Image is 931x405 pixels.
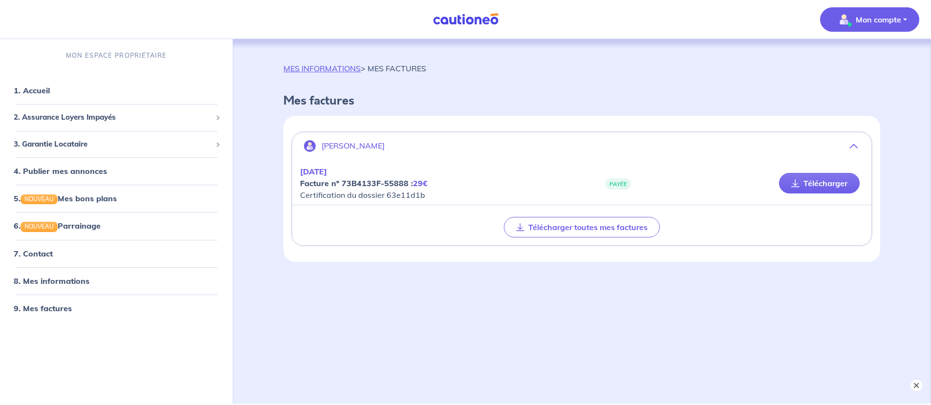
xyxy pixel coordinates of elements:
[4,298,229,318] div: 9. Mes factures
[300,166,582,201] p: Certification du dossier 63e11d1b
[779,173,860,193] a: Télécharger
[322,141,385,150] p: [PERSON_NAME]
[4,271,229,291] div: 8. Mes informations
[429,13,502,25] img: Cautioneo
[66,51,167,60] p: MON ESPACE PROPRIÉTAIRE
[4,81,229,100] div: 1. Accueil
[300,178,428,188] strong: Facture nº 73B4133F-55888 :
[4,161,229,181] div: 4. Publier mes annonces
[14,303,72,313] a: 9. Mes factures
[14,221,101,231] a: 6.NOUVEAUParrainage
[283,64,361,73] a: MES INFORMATIONS
[304,140,316,152] img: illu_account.svg
[4,189,229,208] div: 5.NOUVEAUMes bons plans
[504,217,660,237] button: Télécharger toutes mes factures
[4,108,229,127] div: 2. Assurance Loyers Impayés
[292,134,871,158] button: [PERSON_NAME]
[14,112,212,123] span: 2. Assurance Loyers Impayés
[283,63,426,74] p: > MES FACTURES
[606,178,631,190] span: PAYÉE
[413,178,428,188] em: 29€
[14,249,53,258] a: 7. Contact
[4,135,229,154] div: 3. Garantie Locataire
[14,193,117,203] a: 5.NOUVEAUMes bons plans
[14,276,89,286] a: 8. Mes informations
[14,166,107,176] a: 4. Publier mes annonces
[14,139,212,150] span: 3. Garantie Locataire
[856,14,901,25] p: Mon compte
[836,12,852,27] img: illu_account_valid_menu.svg
[14,85,50,95] a: 1. Accueil
[820,7,919,32] button: illu_account_valid_menu.svgMon compte
[910,380,922,391] button: ×
[4,216,229,235] div: 6.NOUVEAUParrainage
[283,94,880,108] h4: Mes factures
[300,167,327,176] em: [DATE]
[4,244,229,263] div: 7. Contact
